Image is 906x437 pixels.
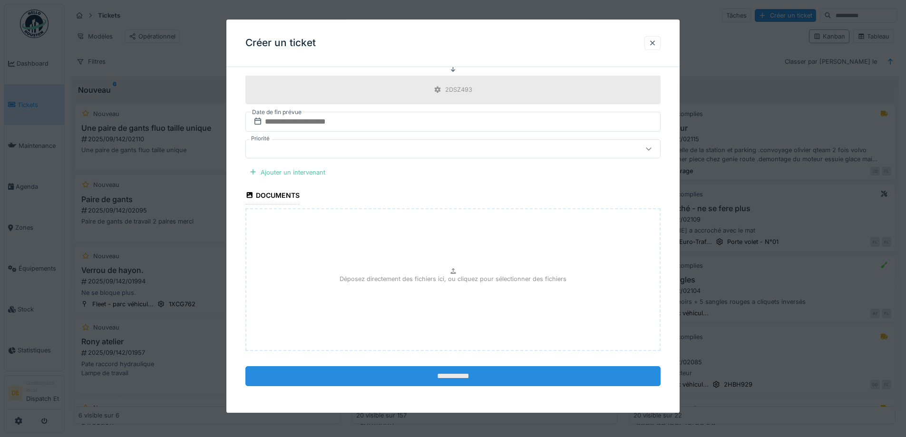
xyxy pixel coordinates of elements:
[245,166,329,179] div: Ajouter un intervenant
[445,86,472,95] div: 2DSZ493
[340,274,566,283] p: Déposez directement des fichiers ici, ou cliquez pour sélectionner des fichiers
[245,188,300,204] div: Documents
[245,37,316,49] h3: Créer un ticket
[251,107,302,117] label: Date de fin prévue
[249,135,272,143] label: Priorité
